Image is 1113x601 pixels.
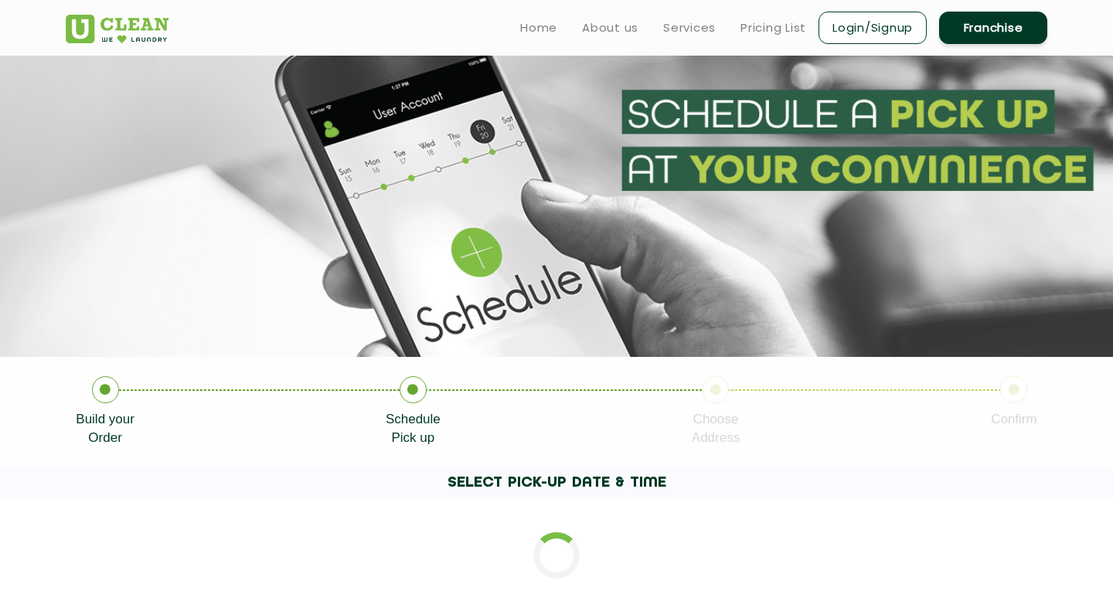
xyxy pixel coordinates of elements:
[76,410,134,447] p: Build your Order
[66,15,168,43] img: UClean Laundry and Dry Cleaning
[991,410,1037,429] p: Confirm
[111,467,1002,499] h1: SELECT PICK-UP DATE & TIME
[819,12,927,44] a: Login/Signup
[939,12,1047,44] a: Franchise
[663,19,716,37] a: Services
[520,19,557,37] a: Home
[386,410,441,447] p: Schedule Pick up
[740,19,806,37] a: Pricing List
[692,410,740,447] p: Choose Address
[582,19,638,37] a: About us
